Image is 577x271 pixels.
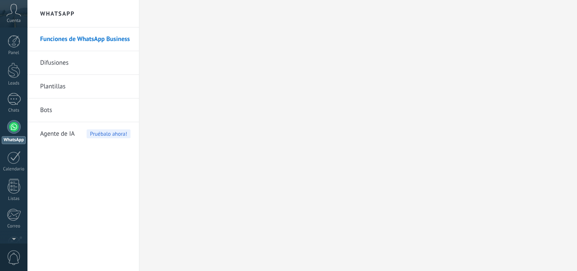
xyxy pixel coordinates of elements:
[40,51,131,75] a: Difusiones
[2,167,26,172] div: Calendario
[2,108,26,113] div: Chats
[2,81,26,86] div: Leads
[40,122,75,146] span: Agente de IA
[27,75,139,99] li: Plantillas
[40,75,131,99] a: Plantillas
[40,27,131,51] a: Funciones de WhatsApp Business
[27,99,139,122] li: Bots
[2,136,26,144] div: WhatsApp
[40,122,131,146] a: Agente de IAPruébalo ahora!
[2,224,26,229] div: Correo
[27,122,139,145] li: Agente de IA
[2,196,26,202] div: Listas
[7,18,21,24] span: Cuenta
[27,27,139,51] li: Funciones de WhatsApp Business
[27,51,139,75] li: Difusiones
[87,129,131,138] span: Pruébalo ahora!
[40,99,131,122] a: Bots
[2,50,26,56] div: Panel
